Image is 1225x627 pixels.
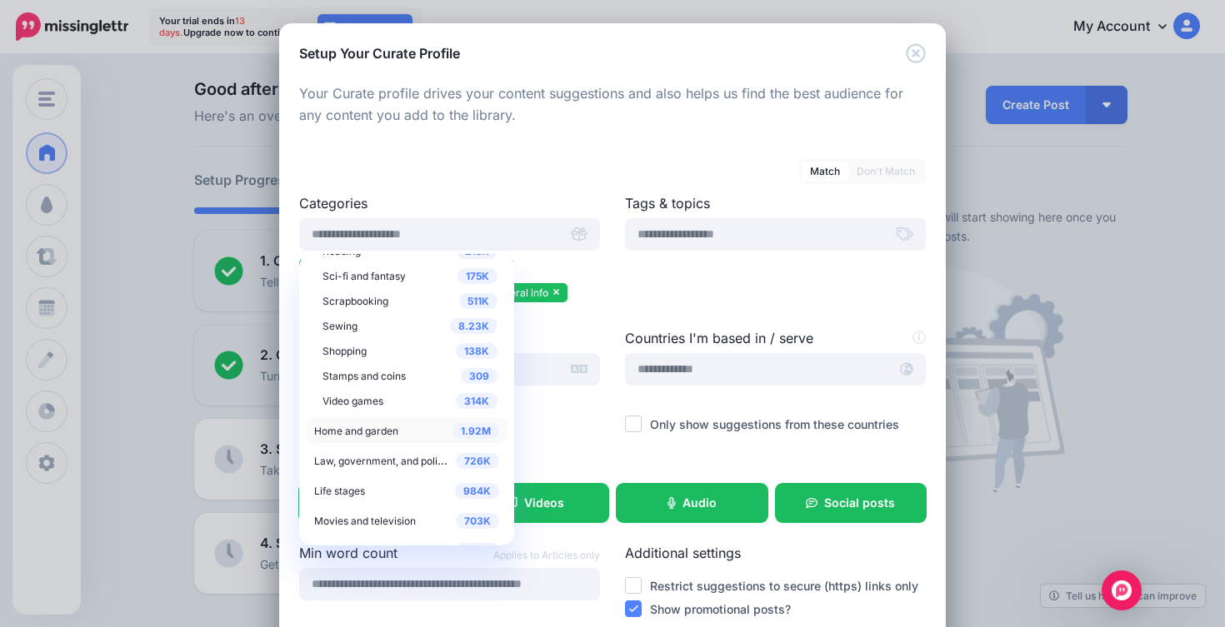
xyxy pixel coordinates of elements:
a: 1.92M Home and garden [306,418,507,443]
span: Music and radio [314,545,389,557]
span: Home and garden [314,425,398,437]
a: 984K Life stages [306,478,507,503]
label: Min word count [299,543,600,563]
span: Shopping [322,345,367,357]
span: 1.92M [452,423,499,439]
label: Additional settings [625,543,926,563]
a: 175K Sci-fi and fantasy [314,263,506,288]
label: Tags & topics [625,193,926,213]
span: 309 [461,368,497,384]
span: 175K [457,268,497,284]
span: 8.23K [450,318,497,334]
span: 283K [455,543,499,559]
a: 703K Movies and television [306,508,507,533]
h5: Setup Your Curate Profile [299,43,460,63]
span: 703K [456,513,499,529]
span: Audio [682,497,717,509]
div: Open Intercom Messenger [1102,570,1142,610]
a: 314K Video games [314,388,506,413]
label: Restrict suggestions to secure (https) links only [650,576,918,595]
label: Countries I'm based in / serve [625,328,926,348]
a: Social posts [776,484,927,522]
span: Law, government, and politics [314,453,454,467]
a: Match [802,162,848,182]
label: Categories [299,193,600,213]
span: Life stages [314,485,365,497]
a: 726K Law, government, and politics [306,448,507,473]
span: Stamps and coins [322,370,406,382]
p: Your Curate profile drives your content suggestions and also helps us find the best audience for ... [299,83,926,127]
label: Show promotional posts? [650,600,791,619]
span: Sewing [322,320,357,332]
span: Social posts [824,497,895,509]
label: Only show suggestions from these countries [650,415,899,434]
span: 984K [455,483,499,499]
a: 309 Stamps and coins [314,363,506,388]
a: Don't Match [848,162,923,182]
span: Videos [524,497,564,509]
a: 8.23K Sewing [314,313,506,338]
a: 138K Shopping [314,338,506,363]
span: 511K [459,293,497,309]
span: 726K [456,453,499,469]
a: Audio [617,484,767,522]
span: Sci-fi and fantasy [322,270,406,282]
span: 138K [456,343,497,359]
a: Videos [458,484,609,522]
span: Video games [322,395,383,407]
a: 283K Music and radio [306,538,507,563]
span: Reading [322,245,361,257]
span: 314K [456,393,497,409]
span: Applies to Articles only [493,547,600,564]
label: Media types [299,459,926,479]
span: Scrapbooking [322,295,388,307]
span: Movies and television [314,515,416,527]
button: Close [906,43,926,64]
a: 511K Scrapbooking [314,288,506,313]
